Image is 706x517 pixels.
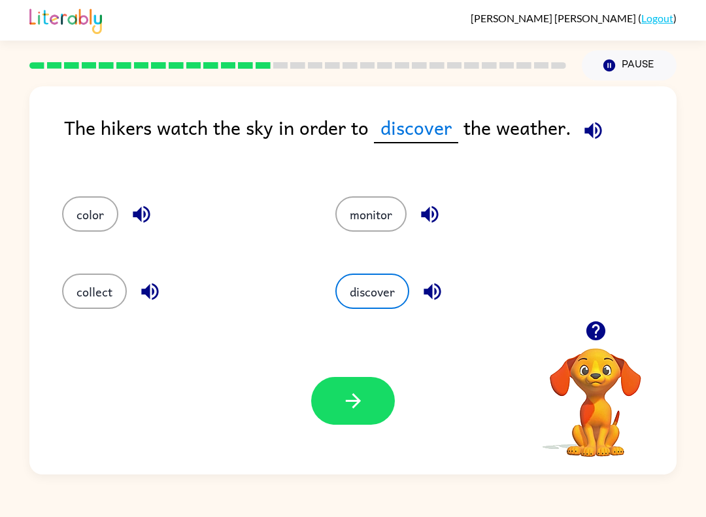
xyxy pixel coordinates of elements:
button: collect [62,274,127,309]
a: Logout [641,12,673,24]
button: Pause [582,50,677,80]
span: [PERSON_NAME] [PERSON_NAME] [471,12,638,24]
span: discover [374,113,458,143]
button: color [62,196,118,232]
div: The hikers watch the sky in order to the weather. [64,113,677,170]
img: Literably [29,5,102,34]
button: monitor [335,196,407,232]
video: Your browser must support playing .mp4 files to use Literably. Please try using another browser. [530,328,661,459]
div: ( ) [471,12,677,24]
button: discover [335,274,409,309]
